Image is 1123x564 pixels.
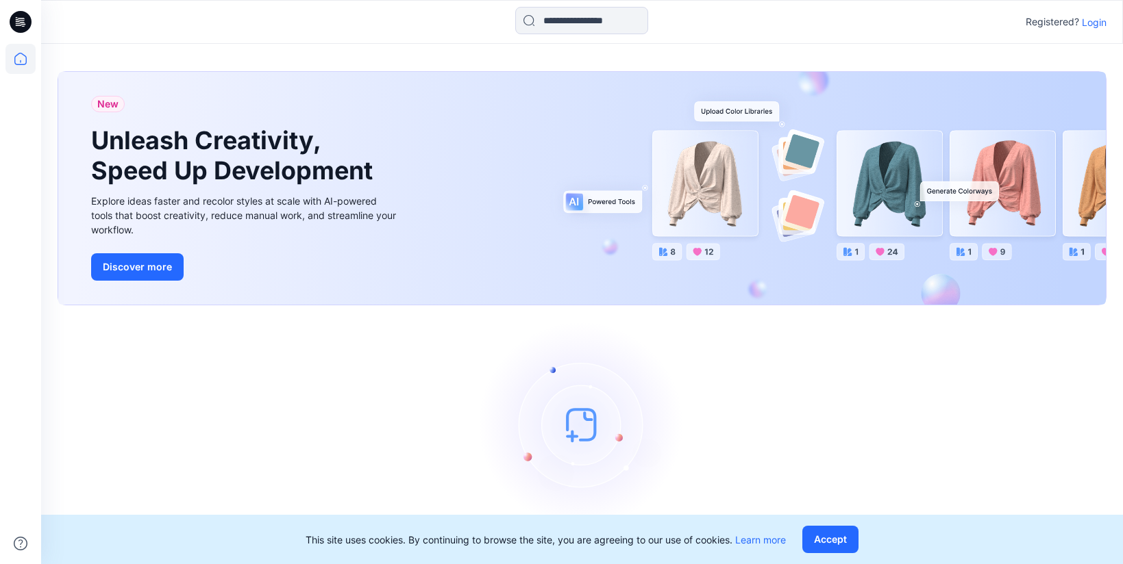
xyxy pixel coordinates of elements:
[735,534,786,546] a: Learn more
[1026,14,1079,30] p: Registered?
[306,533,786,547] p: This site uses cookies. By continuing to browse the site, you are agreeing to our use of cookies.
[97,96,119,112] span: New
[91,194,399,237] div: Explore ideas faster and recolor styles at scale with AI-powered tools that boost creativity, red...
[91,126,379,185] h1: Unleash Creativity, Speed Up Development
[480,322,685,527] img: empty-state-image.svg
[91,253,399,281] a: Discover more
[91,253,184,281] button: Discover more
[802,526,859,553] button: Accept
[1082,15,1107,29] p: Login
